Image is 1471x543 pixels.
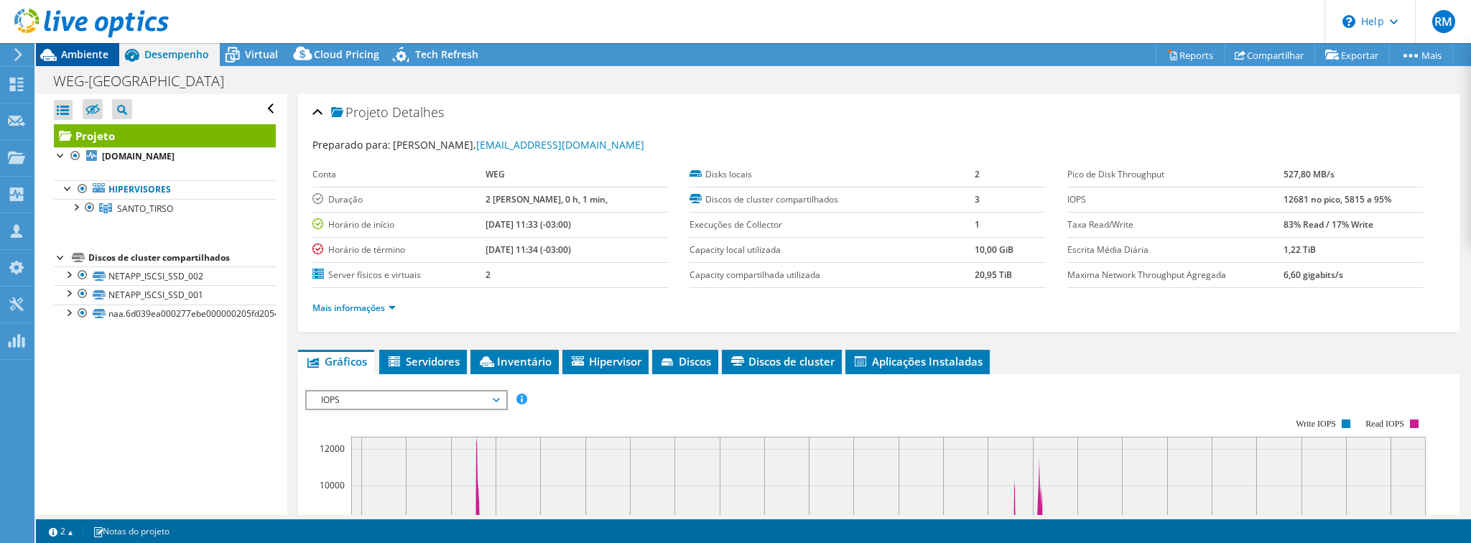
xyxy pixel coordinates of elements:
a: Compartilhar [1224,44,1315,66]
b: 1,22 TiB [1284,243,1316,256]
b: 2 [PERSON_NAME], 0 h, 1 min, [486,193,608,205]
b: 10,00 GiB [975,243,1013,256]
label: Server físicos e virtuais [312,268,486,282]
label: Disks locais [690,167,975,182]
a: [DOMAIN_NAME] [54,147,276,166]
span: Aplicações Instaladas [853,354,983,368]
label: Escrita Média Diária [1067,243,1284,257]
a: Reports [1156,44,1225,66]
b: WEG [486,168,505,180]
label: Duração [312,192,486,207]
b: 1 [975,218,980,231]
a: Mais [1389,44,1453,66]
label: Capacity compartilhada utilizada [690,268,975,282]
span: Servidores [386,354,460,368]
span: Projeto [331,106,389,120]
a: Projeto [54,124,276,147]
span: RM [1432,10,1455,33]
a: Notas do projeto [83,522,180,540]
span: IOPS [314,391,498,409]
a: Hipervisores [54,180,276,199]
label: Discos de cluster compartilhados [690,192,975,207]
div: Discos de cluster compartilhados [88,249,276,266]
text: Read IOPS [1365,419,1404,429]
svg: \n [1342,15,1355,28]
span: Virtual [245,47,278,61]
span: Hipervisor [570,354,641,368]
span: Tech Refresh [415,47,478,61]
b: 2 [486,269,491,281]
label: Horário de início [312,218,486,232]
label: Maxima Network Throughput Agregada [1067,268,1284,282]
b: 6,60 gigabits/s [1284,269,1343,281]
label: Conta [312,167,486,182]
span: Discos de cluster [729,354,835,368]
span: Desempenho [144,47,209,61]
a: NETAPP_ISCSI_SSD_002 [54,266,276,285]
text: 12000 [320,442,345,455]
span: Discos [659,354,711,368]
label: Pico de Disk Throughput [1067,167,1284,182]
a: Mais informações [312,302,396,314]
span: Ambiente [61,47,108,61]
text: 10000 [320,479,345,491]
span: Inventário [478,354,552,368]
span: Cloud Pricing [314,47,379,61]
b: [DATE] 11:33 (-03:00) [486,218,571,231]
b: 12681 no pico, 5815 a 95% [1284,193,1391,205]
a: naa.6d039ea000277ebe000000205fd20549 [54,305,276,323]
label: Taxa Read/Write [1067,218,1284,232]
span: Gráficos [305,354,367,368]
b: 20,95 TiB [975,269,1012,281]
label: IOPS [1067,192,1284,207]
a: 2 [39,522,83,540]
a: [EMAIL_ADDRESS][DOMAIN_NAME] [476,138,644,152]
b: [DOMAIN_NAME] [102,150,175,162]
a: NETAPP_ISCSI_SSD_001 [54,285,276,304]
text: Write IOPS [1296,419,1336,429]
label: Execuções de Collector [690,218,975,232]
a: Exportar [1314,44,1390,66]
a: SANTO_TIRSO [54,199,276,218]
label: Preparado para: [312,138,391,152]
span: SANTO_TIRSO [117,203,173,215]
b: 3 [975,193,980,205]
label: Capacity local utilizada [690,243,975,257]
b: [DATE] 11:34 (-03:00) [486,243,571,256]
span: Detalhes [392,103,444,121]
h1: WEG-[GEOGRAPHIC_DATA] [47,73,246,89]
b: 83% Read / 17% Write [1284,218,1373,231]
b: 2 [975,168,980,180]
label: Horário de término [312,243,486,257]
b: 527,80 MB/s [1284,168,1335,180]
span: [PERSON_NAME], [393,138,644,152]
